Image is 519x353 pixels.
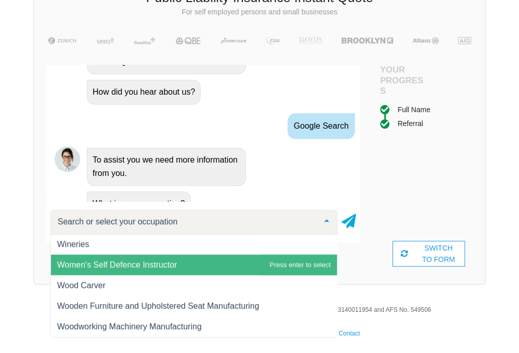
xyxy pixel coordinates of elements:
h4: Your Progress [380,65,429,96]
input: Search or select your occupation [55,217,316,227]
span: Wineries [57,240,89,249]
div: SWITCH TO FORM [392,241,466,267]
img: AIG | Public Liability Insurance [454,37,475,44]
img: Brooklyn | Public Liability Insurance [337,37,397,44]
a: Contact [338,330,360,337]
img: Allianz | Public Liability Insurance [408,37,443,44]
div: Full Name [398,104,431,115]
img: Protecsure | Public Liability Insurance [217,37,250,44]
img: Zurich | Public Liability Insurance [44,37,81,44]
img: CGU | Public Liability Insurance [262,37,283,44]
img: Chatbot | PLI [55,146,80,172]
span: Wooden Furniture and Upholstered Seat Manufacturing [57,302,259,310]
span: Wood Carver [57,281,105,290]
img: QBE | Public Liability Insurance [170,37,206,44]
div: What is your occupation? [87,191,191,216]
span: Woodworking Machinery Manufacturing [57,322,202,331]
img: Steadfast | Public Liability Insurance [130,37,159,44]
div: Referral [398,118,423,129]
img: Vero | Public Liability Insurance [92,37,119,44]
div: To assist you we need more information from you. [87,148,246,186]
p: For self employed persons and small businesses [42,7,477,17]
div: Google Search [288,113,355,139]
span: Women's Self Defence Instructor [57,260,177,269]
img: LLOYD's | Public Liability Insurance [294,37,326,44]
div: How did you hear about us? [87,80,201,104]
